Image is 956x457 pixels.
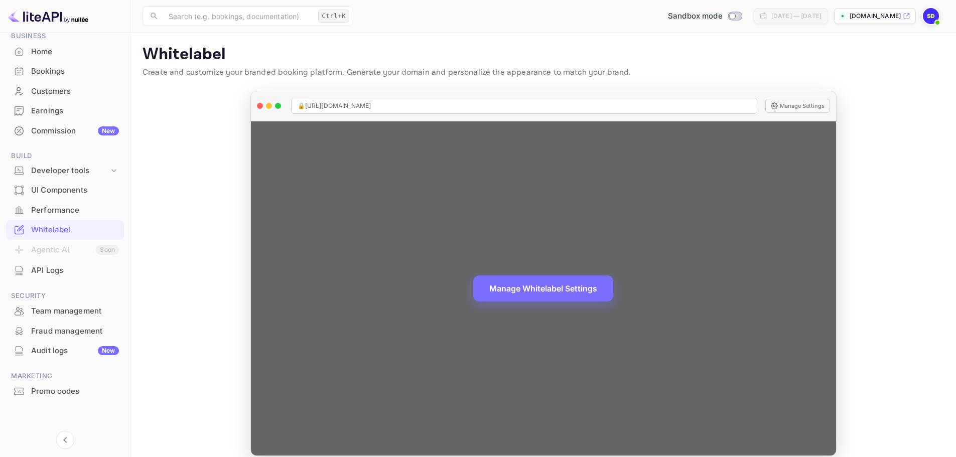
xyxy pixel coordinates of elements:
div: API Logs [6,261,124,280]
div: Team management [6,301,124,321]
div: Audit logsNew [6,341,124,361]
div: Fraud management [6,322,124,341]
button: Manage Whitelabel Settings [473,275,613,301]
div: Developer tools [6,162,124,180]
a: Home [6,42,124,61]
div: Audit logs [31,345,119,357]
div: Performance [6,201,124,220]
div: UI Components [6,181,124,200]
div: Earnings [6,101,124,121]
div: Customers [6,82,124,101]
div: New [98,126,119,135]
span: Business [6,31,124,42]
span: Build [6,150,124,162]
div: Promo codes [6,382,124,401]
div: [DATE] — [DATE] [771,12,822,21]
div: API Logs [31,265,119,276]
div: Bookings [31,66,119,77]
div: Earnings [31,105,119,117]
a: Audit logsNew [6,341,124,360]
a: Customers [6,82,124,100]
div: New [98,346,119,355]
a: UI Components [6,181,124,199]
div: Whitelabel [31,224,119,236]
div: Fraud management [31,326,119,337]
a: Promo codes [6,382,124,400]
div: Promo codes [31,386,119,397]
div: Team management [31,306,119,317]
div: Whitelabel [6,220,124,240]
span: Marketing [6,371,124,382]
div: Ctrl+K [318,10,349,23]
div: CommissionNew [6,121,124,141]
div: Switch to Production mode [664,11,746,22]
img: LiteAPI logo [8,8,88,24]
span: Security [6,290,124,301]
a: API Logs [6,261,124,279]
div: Developer tools [31,165,109,177]
button: Manage Settings [765,99,830,113]
div: Bookings [6,62,124,81]
img: Stephan Doerr [923,8,939,24]
span: 🔒 [URL][DOMAIN_NAME] [298,101,371,110]
a: Team management [6,301,124,320]
div: Performance [31,205,119,216]
span: Sandbox mode [668,11,723,22]
a: Whitelabel [6,220,124,239]
a: Bookings [6,62,124,80]
p: Create and customize your branded booking platform. Generate your domain and personalize the appe... [143,67,944,79]
div: UI Components [31,185,119,196]
p: [DOMAIN_NAME] [850,12,901,21]
a: Performance [6,201,124,219]
a: CommissionNew [6,121,124,140]
a: Earnings [6,101,124,120]
div: Customers [31,86,119,97]
input: Search (e.g. bookings, documentation) [163,6,314,26]
p: Whitelabel [143,45,944,65]
div: Home [6,42,124,62]
div: Commission [31,125,119,137]
div: Home [31,46,119,58]
button: Collapse navigation [56,431,74,449]
a: Fraud management [6,322,124,340]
